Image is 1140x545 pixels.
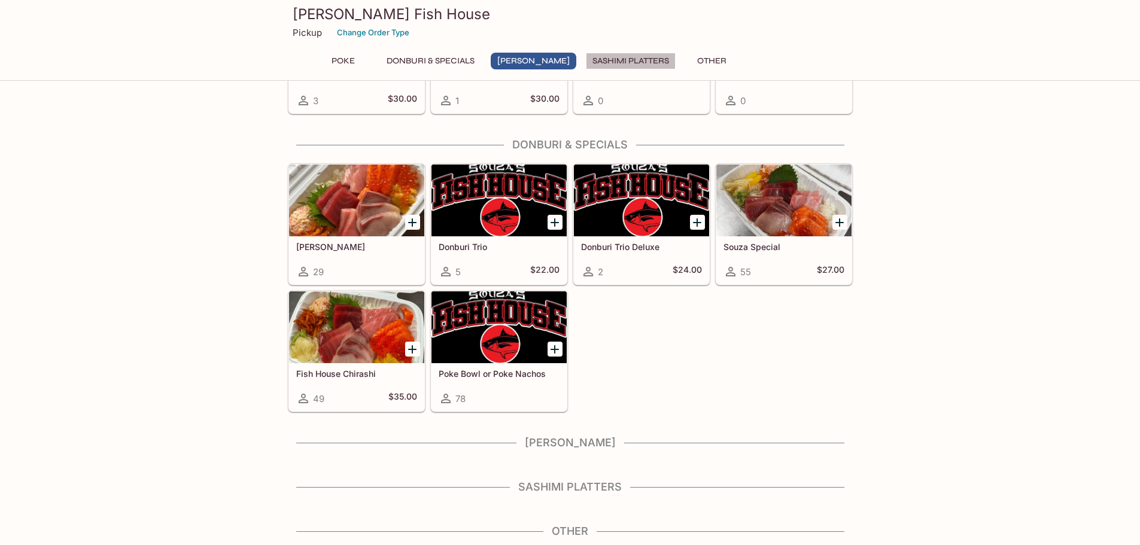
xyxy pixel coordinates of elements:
[548,215,563,230] button: Add Donburi Trio
[573,164,710,285] a: Donburi Trio Deluxe2$24.00
[723,242,844,252] h5: Souza Special
[716,164,852,285] a: Souza Special55$27.00
[388,391,417,406] h5: $35.00
[288,164,425,285] a: [PERSON_NAME]29
[439,369,560,379] h5: Poke Bowl or Poke Nachos
[296,369,417,379] h5: Fish House Chirashi
[388,93,417,108] h5: $30.00
[288,291,425,412] a: Fish House Chirashi49$35.00
[832,215,847,230] button: Add Souza Special
[598,266,603,278] span: 2
[740,95,746,106] span: 0
[598,95,603,106] span: 0
[548,342,563,357] button: Add Poke Bowl or Poke Nachos
[313,95,318,106] span: 3
[431,164,567,285] a: Donburi Trio5$22.00
[455,95,459,106] span: 1
[740,266,751,278] span: 55
[289,165,424,236] div: Sashimi Donburis
[317,53,370,69] button: Poke
[288,138,853,151] h4: Donburi & Specials
[690,215,705,230] button: Add Donburi Trio Deluxe
[293,5,848,23] h3: [PERSON_NAME] Fish House
[288,525,853,538] h4: Other
[685,53,739,69] button: Other
[296,242,417,252] h5: [PERSON_NAME]
[405,215,420,230] button: Add Sashimi Donburis
[288,436,853,449] h4: [PERSON_NAME]
[289,291,424,363] div: Fish House Chirashi
[530,93,560,108] h5: $30.00
[673,264,702,279] h5: $24.00
[405,342,420,357] button: Add Fish House Chirashi
[288,480,853,494] h4: Sashimi Platters
[817,264,844,279] h5: $27.00
[530,264,560,279] h5: $22.00
[455,266,461,278] span: 5
[431,291,567,412] a: Poke Bowl or Poke Nachos78
[439,242,560,252] h5: Donburi Trio
[586,53,676,69] button: Sashimi Platters
[380,53,481,69] button: Donburi & Specials
[431,291,567,363] div: Poke Bowl or Poke Nachos
[491,53,576,69] button: [PERSON_NAME]
[581,242,702,252] h5: Donburi Trio Deluxe
[455,393,466,404] span: 78
[293,27,322,38] p: Pickup
[716,165,852,236] div: Souza Special
[313,393,324,404] span: 49
[332,23,415,42] button: Change Order Type
[431,165,567,236] div: Donburi Trio
[313,266,324,278] span: 29
[574,165,709,236] div: Donburi Trio Deluxe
